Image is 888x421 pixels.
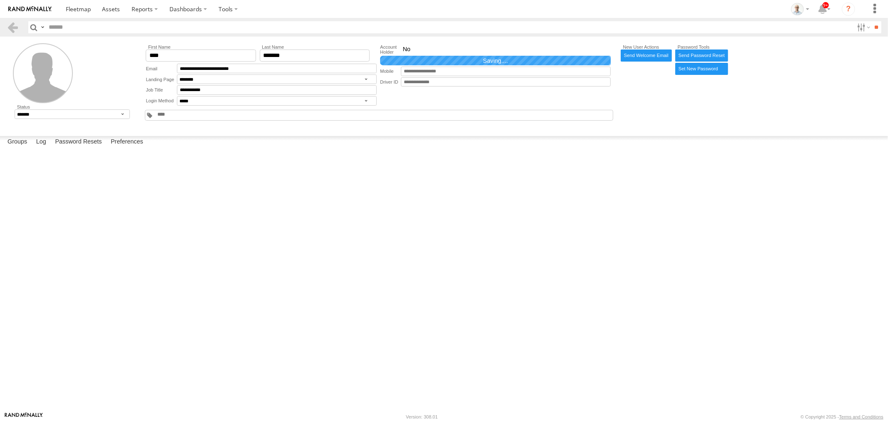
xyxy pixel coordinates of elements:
[675,63,728,75] label: Manually enter new password
[107,136,147,148] label: Preferences
[51,136,106,148] label: Password Resets
[32,136,50,148] label: Log
[7,21,19,33] a: Back to previous Page
[842,2,855,16] i: ?
[260,45,370,50] label: Last Name
[5,413,43,421] a: Visit our Website
[675,45,728,50] label: Password Tools
[403,46,410,53] span: No
[801,414,883,419] div: © Copyright 2025 -
[146,64,177,73] label: Email
[854,21,872,33] label: Search Filter Options
[380,67,401,76] label: Mobile
[146,96,177,106] label: Login Method
[8,6,52,12] img: rand-logo.svg
[39,21,46,33] label: Search Query
[675,50,728,62] a: Send Password Reset
[146,45,256,50] label: First Name
[406,414,438,419] div: Version: 308.01
[621,45,672,50] label: New User Actions
[788,3,812,15] div: Kurt Byers
[839,414,883,419] a: Terms and Conditions
[380,77,401,87] label: Driver ID
[3,136,31,148] label: Groups
[146,85,177,95] label: Job Title
[621,50,672,62] a: Send Welcome Email
[146,74,177,84] label: Landing Page
[380,56,401,65] label: Type
[380,45,401,54] label: Account Holder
